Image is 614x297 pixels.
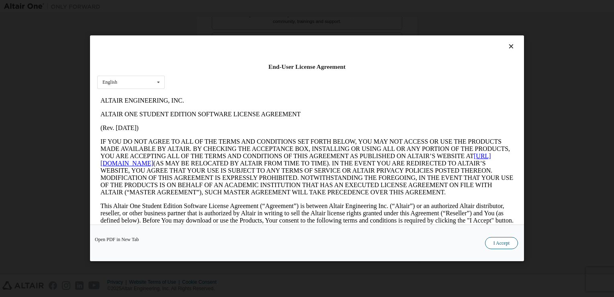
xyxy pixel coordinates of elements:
[3,31,416,38] p: (Rev. [DATE])
[97,63,517,71] div: End-User License Agreement
[3,3,416,10] p: ALTAIR ENGINEERING, INC.
[3,44,416,102] p: IF YOU DO NOT AGREE TO ALL OF THE TERMS AND CONDITIONS SET FORTH BELOW, YOU MAY NOT ACCESS OR USE...
[95,237,139,242] a: Open PDF in New Tab
[485,237,518,250] button: I Accept
[3,17,416,24] p: ALTAIR ONE STUDENT EDITION SOFTWARE LICENSE AGREEMENT
[3,109,416,138] p: This Altair One Student Edition Software License Agreement (“Agreement”) is between Altair Engine...
[102,80,117,85] div: English
[3,59,394,73] a: [URL][DOMAIN_NAME]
